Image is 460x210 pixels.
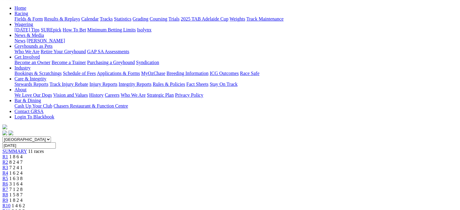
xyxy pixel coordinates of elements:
[14,16,458,22] div: Racing
[14,5,26,11] a: Home
[41,27,61,32] a: SUREpick
[153,82,185,87] a: Rules & Policies
[181,16,228,21] a: 2025 TAB Adelaide Cup
[2,176,8,181] a: R5
[87,60,135,65] a: Purchasing a Greyhound
[14,87,27,92] a: About
[240,71,259,76] a: Race Safe
[89,92,103,98] a: History
[14,11,28,16] a: Racing
[8,131,13,135] img: twitter.svg
[49,82,88,87] a: Track Injury Rebate
[114,16,132,21] a: Statistics
[14,98,41,103] a: Bar & Dining
[9,192,23,197] span: 1 5 8 7
[14,27,40,32] a: [DATE] Tips
[89,82,117,87] a: Injury Reports
[137,27,151,32] a: Isolynx
[14,109,43,114] a: Contact GRSA
[141,71,165,76] a: MyOzChase
[14,103,458,109] div: Bar & Dining
[2,131,7,135] img: facebook.svg
[63,71,96,76] a: Schedule of Fees
[97,71,140,76] a: Applications & Forms
[14,92,52,98] a: We Love Our Dogs
[2,154,8,159] a: R1
[44,16,80,21] a: Results & Replays
[63,27,86,32] a: How To Bet
[14,76,46,81] a: Care & Integrity
[14,27,458,33] div: Wagering
[9,165,23,170] span: 7 2 4 1
[150,16,167,21] a: Coursing
[2,142,56,149] input: Select date
[14,49,40,54] a: Who We Are
[14,38,458,44] div: News & Media
[87,27,136,32] a: Minimum Betting Limits
[133,16,148,21] a: Grading
[210,71,239,76] a: ICG Outcomes
[14,71,458,76] div: Industry
[28,149,44,154] span: 11 races
[119,82,151,87] a: Integrity Reports
[2,124,7,129] img: logo-grsa-white.png
[2,198,8,203] a: R9
[14,38,25,43] a: News
[168,16,179,21] a: Trials
[100,16,113,21] a: Tracks
[105,92,119,98] a: Careers
[2,149,27,154] a: SUMMARY
[167,71,208,76] a: Breeding Information
[87,49,129,54] a: GAP SA Assessments
[14,33,44,38] a: News & Media
[12,203,25,208] span: 1 4 6 2
[27,38,65,43] a: [PERSON_NAME]
[14,54,40,60] a: Get Involved
[186,82,208,87] a: Fact Sheets
[210,82,237,87] a: Stay On Track
[2,165,8,170] a: R3
[9,170,23,176] span: 1 6 2 4
[14,82,48,87] a: Stewards Reports
[246,16,284,21] a: Track Maintenance
[2,192,8,197] a: R8
[9,198,23,203] span: 1 8 2 4
[14,103,52,108] a: Cash Up Your Club
[53,92,88,98] a: Vision and Values
[147,92,174,98] a: Strategic Plan
[9,160,23,165] span: 8 2 4 7
[2,160,8,165] a: R2
[53,103,128,108] a: Chasers Restaurant & Function Centre
[52,60,86,65] a: Become a Trainer
[14,16,43,21] a: Fields & Form
[14,65,30,70] a: Industry
[14,60,458,65] div: Get Involved
[14,49,458,54] div: Greyhounds as Pets
[9,176,23,181] span: 1 6 3 8
[9,187,23,192] span: 7 1 2 8
[9,181,23,186] span: 3 1 6 4
[175,92,203,98] a: Privacy Policy
[14,60,50,65] a: Become an Owner
[81,16,99,21] a: Calendar
[41,49,86,54] a: Retire Your Greyhound
[230,16,245,21] a: Weights
[2,187,8,192] a: R7
[2,170,8,176] a: R4
[2,181,8,186] a: R6
[2,203,11,208] a: R10
[14,71,62,76] a: Bookings & Scratchings
[14,22,33,27] a: Wagering
[121,92,146,98] a: Who We Are
[14,44,52,49] a: Greyhounds as Pets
